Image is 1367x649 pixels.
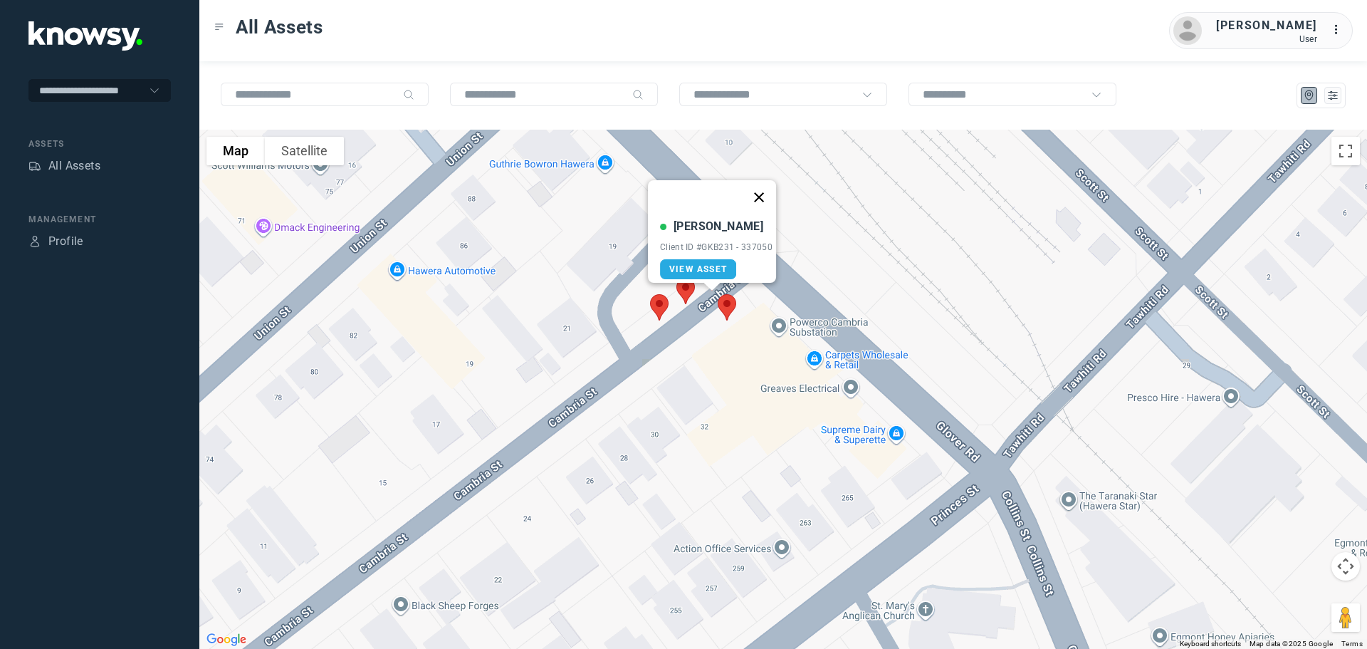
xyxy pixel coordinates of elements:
img: Google [203,630,250,649]
div: List [1326,89,1339,102]
div: All Assets [48,157,100,175]
div: [PERSON_NAME] [674,218,763,235]
div: Assets [28,160,41,172]
div: Profile [48,233,83,250]
div: Management [28,213,171,226]
span: All Assets [236,14,323,40]
a: AssetsAll Assets [28,157,100,175]
button: Map camera controls [1331,552,1360,581]
button: Keyboard shortcuts [1180,639,1241,649]
div: Client ID #GKB231 - 337050 [660,242,772,252]
img: avatar.png [1173,16,1202,45]
div: Assets [28,137,171,150]
div: Map [1303,89,1316,102]
button: Show satellite imagery [265,137,344,165]
div: [PERSON_NAME] [1216,17,1317,34]
button: Drag Pegman onto the map to open Street View [1331,603,1360,632]
div: Search [632,89,644,100]
div: Profile [28,235,41,248]
div: Toggle Menu [214,22,224,32]
div: Search [403,89,414,100]
a: Open this area in Google Maps (opens a new window) [203,630,250,649]
button: Toggle fullscreen view [1331,137,1360,165]
div: : [1331,21,1348,41]
a: ProfileProfile [28,233,83,250]
div: User [1216,34,1317,44]
div: : [1331,21,1348,38]
a: Terms (opens in new tab) [1341,640,1363,648]
tspan: ... [1332,24,1346,35]
img: Application Logo [28,21,142,51]
span: Map data ©2025 Google [1250,640,1333,648]
a: View Asset [660,259,736,279]
button: Show street map [206,137,265,165]
button: Close [742,180,776,214]
span: View Asset [669,264,727,274]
